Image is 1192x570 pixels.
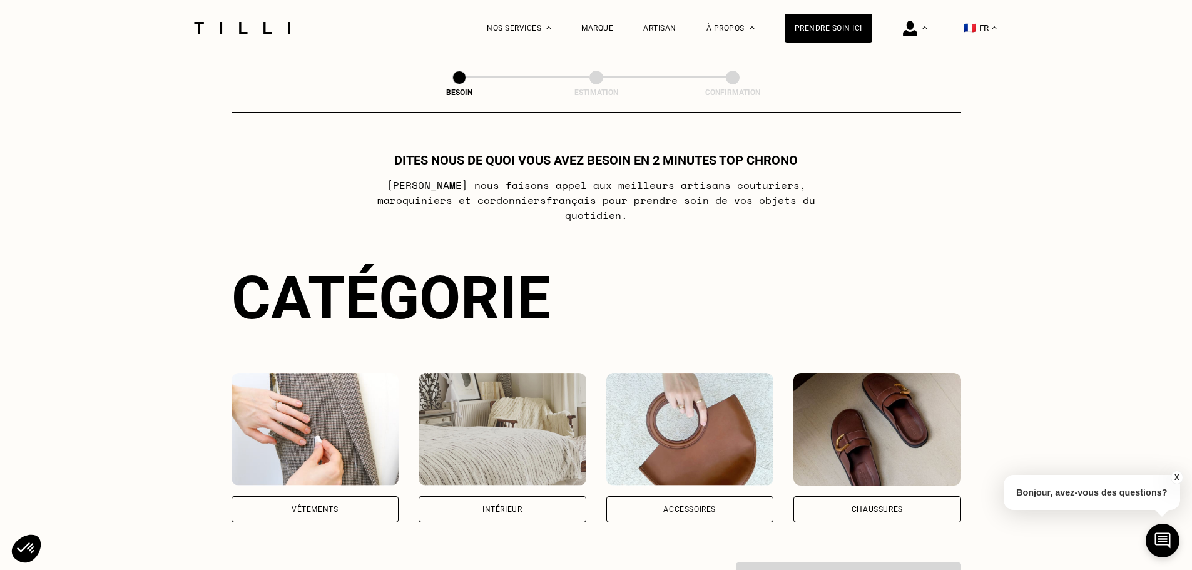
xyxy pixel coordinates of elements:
[643,24,676,33] a: Artisan
[1170,471,1183,484] button: X
[190,22,295,34] img: Logo du service de couturière Tilli
[785,14,872,43] a: Prendre soin ici
[852,506,903,513] div: Chaussures
[394,153,798,168] h1: Dites nous de quoi vous avez besoin en 2 minutes top chrono
[992,26,997,29] img: menu déroulant
[292,506,338,513] div: Vêtements
[546,26,551,29] img: Menu déroulant
[1004,475,1180,510] p: Bonjour, avez-vous des questions?
[670,88,795,97] div: Confirmation
[232,373,399,486] img: Vêtements
[903,21,917,36] img: icône connexion
[922,26,927,29] img: Menu déroulant
[581,24,613,33] a: Marque
[397,88,522,97] div: Besoin
[232,263,961,333] div: Catégorie
[663,506,716,513] div: Accessoires
[606,373,774,486] img: Accessoires
[534,88,659,97] div: Estimation
[750,26,755,29] img: Menu déroulant à propos
[419,373,586,486] img: Intérieur
[482,506,522,513] div: Intérieur
[793,373,961,486] img: Chaussures
[348,178,844,223] p: [PERSON_NAME] nous faisons appel aux meilleurs artisans couturiers , maroquiniers et cordonniers ...
[964,22,976,34] span: 🇫🇷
